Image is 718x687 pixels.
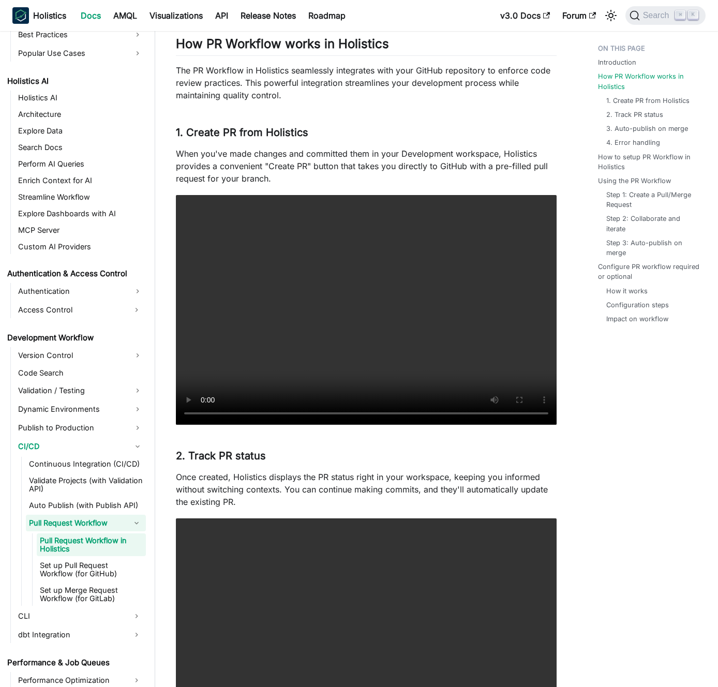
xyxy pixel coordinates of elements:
[15,347,146,364] a: Version Control
[15,26,146,43] a: Best Practices
[603,7,619,24] button: Switch between dark and light mode (currently light mode)
[15,157,146,171] a: Perform AI Queries
[606,314,668,324] a: Impact on workflow
[4,331,146,345] a: Development Workflow
[15,124,146,138] a: Explore Data
[26,515,127,531] a: Pull Request Workflow
[606,138,660,147] a: 4. Error handling
[209,7,234,24] a: API
[143,7,209,24] a: Visualizations
[606,96,690,106] a: 1. Create PR from Holistics
[4,74,146,88] a: Holistics AI
[625,6,706,25] button: Search (Command+K)
[606,300,669,310] a: Configuration steps
[606,190,697,210] a: Step 1: Create a Pull/Merge Request
[107,7,143,24] a: AMQL
[26,498,146,513] a: Auto Publish (with Publish API)
[606,238,697,258] a: Step 3: Auto-publish on merge
[15,401,146,417] a: Dynamic Environments
[15,140,146,155] a: Search Docs
[606,110,663,120] a: 2. Track PR status
[556,7,602,24] a: Forum
[127,608,146,624] button: Expand sidebar category 'CLI'
[15,45,146,62] a: Popular Use Cases
[176,64,557,101] p: The PR Workflow in Holistics seamlessly integrates with your GitHub repository to enforce code re...
[598,152,701,172] a: How to setup PR Workflow in Holistics
[598,176,671,186] a: Using the PR Workflow
[15,283,146,300] a: Authentication
[606,214,697,233] a: Step 2: Collaborate and iterate
[4,266,146,281] a: Authentication & Access Control
[15,626,127,643] a: dbt Integration
[74,7,107,24] a: Docs
[640,11,676,20] span: Search
[176,147,557,185] p: When you've made changes and committed them in your Development workspace, Holistics provides a c...
[4,655,146,670] a: Performance & Job Queues
[15,190,146,204] a: Streamline Workflow
[15,420,146,436] a: Publish to Production
[176,36,557,56] h2: How PR Workflow works in Holistics
[12,7,66,24] a: HolisticsHolistics
[176,471,557,508] p: Once created, Holistics displays the PR status right in your workspace, keeping you informed with...
[176,126,557,139] h3: 1. Create PR from Holistics
[302,7,352,24] a: Roadmap
[606,286,648,296] a: How it works
[15,240,146,254] a: Custom AI Providers
[606,124,688,133] a: 3. Auto-publish on merge
[675,10,685,20] kbd: ⌘
[15,438,146,455] a: CI/CD
[37,583,146,606] a: Set up Merge Request Workflow (for GitLab)
[598,262,701,281] a: Configure PR workflow required or optional
[176,450,557,462] h3: 2. Track PR status
[688,10,698,20] kbd: K
[37,533,146,556] a: Pull Request Workflow in Holistics
[127,626,146,643] button: Expand sidebar category 'dbt Integration'
[494,7,556,24] a: v3.0 Docs
[15,366,146,380] a: Code Search
[15,173,146,188] a: Enrich Context for AI
[37,558,146,581] a: Set up Pull Request Workflow (for GitHub)
[127,302,146,318] button: Expand sidebar category 'Access Control'
[15,382,146,399] a: Validation / Testing
[15,107,146,122] a: Architecture
[15,206,146,221] a: Explore Dashboards with AI
[33,9,66,22] b: Holistics
[127,515,146,531] button: Collapse sidebar category 'Pull Request Workflow'
[176,195,557,425] video: Your browser does not support embedding video, but you can .
[598,71,701,91] a: How PR Workflow works in Holistics
[15,223,146,237] a: MCP Server
[598,57,636,67] a: Introduction
[12,7,29,24] img: Holistics
[15,302,127,318] a: Access Control
[26,457,146,471] a: Continuous Integration (CI/CD)
[15,608,127,624] a: CLI
[15,91,146,105] a: Holistics AI
[234,7,302,24] a: Release Notes
[26,473,146,496] a: Validate Projects (with Validation API)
